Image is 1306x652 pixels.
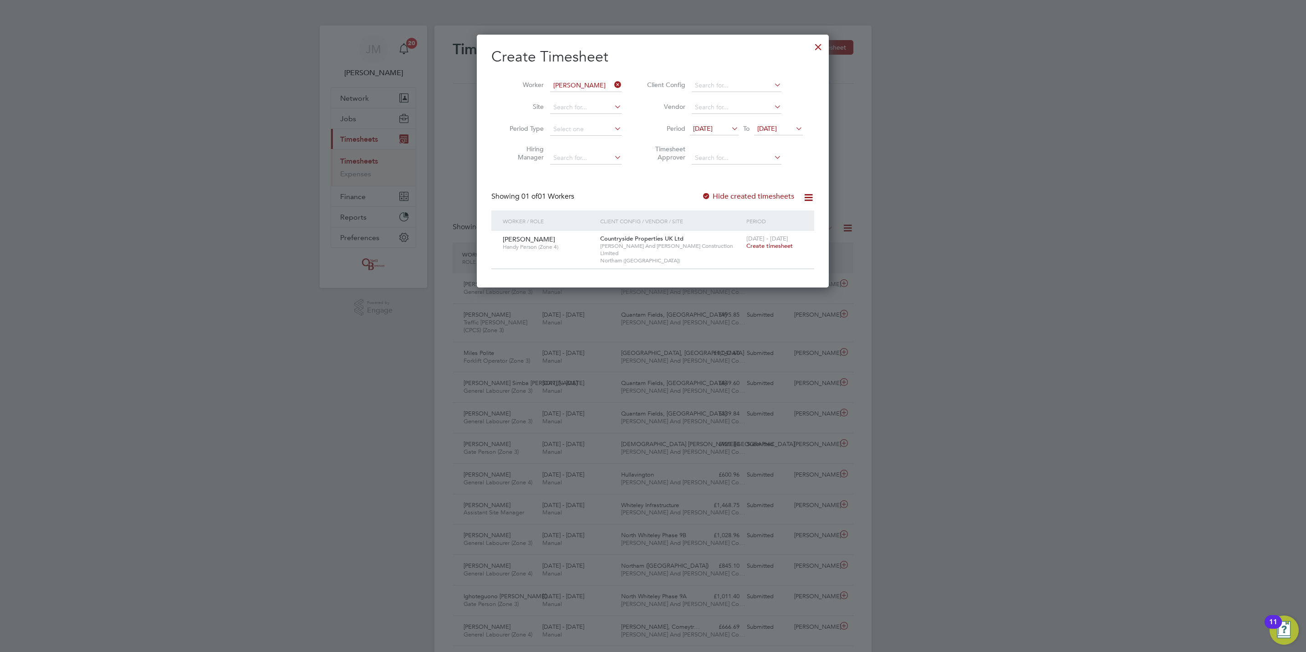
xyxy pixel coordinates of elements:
[503,235,555,243] span: [PERSON_NAME]
[503,243,593,251] span: Handy Person (Zone 4)
[744,210,805,231] div: Period
[692,152,781,164] input: Search for...
[500,210,598,231] div: Worker / Role
[693,124,713,133] span: [DATE]
[644,145,685,161] label: Timesheet Approver
[521,192,574,201] span: 01 Workers
[692,101,781,114] input: Search for...
[491,47,814,67] h2: Create Timesheet
[600,257,742,264] span: Northam ([GEOGRAPHIC_DATA])
[644,103,685,111] label: Vendor
[503,145,544,161] label: Hiring Manager
[521,192,538,201] span: 01 of
[503,124,544,133] label: Period Type
[550,79,622,92] input: Search for...
[740,123,752,134] span: To
[746,235,788,242] span: [DATE] - [DATE]
[550,123,622,136] input: Select one
[692,79,781,92] input: Search for...
[746,242,793,250] span: Create timesheet
[757,124,777,133] span: [DATE]
[644,124,685,133] label: Period
[598,210,744,231] div: Client Config / Vendor / Site
[550,101,622,114] input: Search for...
[1270,616,1299,645] button: Open Resource Center, 11 new notifications
[702,192,794,201] label: Hide created timesheets
[600,235,684,242] span: Countryside Properties UK Ltd
[550,152,622,164] input: Search for...
[503,103,544,111] label: Site
[491,192,576,201] div: Showing
[644,81,685,89] label: Client Config
[503,81,544,89] label: Worker
[1269,622,1277,634] div: 11
[600,242,742,257] span: [PERSON_NAME] And [PERSON_NAME] Construction Limited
